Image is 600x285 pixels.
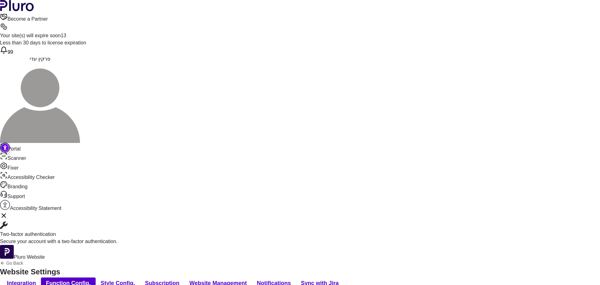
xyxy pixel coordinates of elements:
[30,56,50,62] span: פרקין עדי
[7,49,13,55] span: 99
[61,33,66,38] span: 13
